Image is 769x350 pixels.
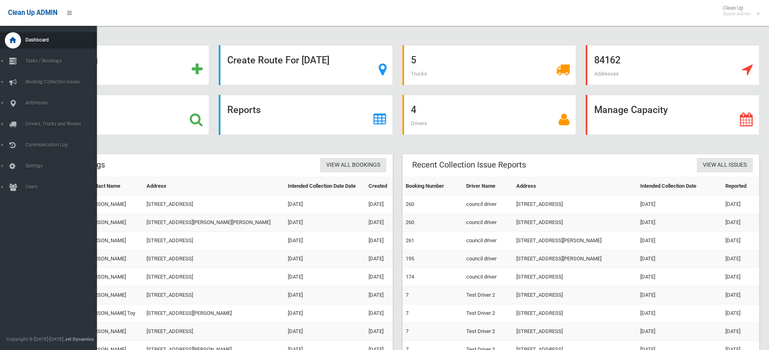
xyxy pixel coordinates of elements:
[285,304,365,323] td: [DATE]
[365,195,392,214] td: [DATE]
[320,158,386,173] a: View All Bookings
[637,195,722,214] td: [DATE]
[513,177,637,195] th: Address
[219,45,392,85] a: Create Route For [DATE]
[411,120,427,126] span: Drivers
[365,286,392,304] td: [DATE]
[365,250,392,268] td: [DATE]
[402,95,576,135] a: 4 Drivers
[402,157,536,173] header: Recent Collection Issue Reports
[722,323,759,341] td: [DATE]
[411,54,416,66] strong: 5
[406,328,409,334] a: 7
[84,304,143,323] td: [PERSON_NAME] Toy
[143,177,285,195] th: Address
[513,250,637,268] td: [STREET_ADDRESS][PERSON_NAME]
[637,250,722,268] td: [DATE]
[406,292,409,298] a: 7
[143,304,285,323] td: [STREET_ADDRESS][PERSON_NAME]
[722,250,759,268] td: [DATE]
[722,268,759,286] td: [DATE]
[84,268,143,286] td: [PERSON_NAME]
[637,286,722,304] td: [DATE]
[285,177,365,195] th: Intended Collection Date Date
[84,250,143,268] td: [PERSON_NAME]
[406,237,414,243] a: 261
[594,104,668,115] strong: Manage Capacity
[406,201,414,207] a: 260
[143,268,285,286] td: [STREET_ADDRESS]
[722,177,759,195] th: Reported
[406,310,409,316] a: 7
[365,232,392,250] td: [DATE]
[463,323,513,341] td: Test Driver 2
[406,274,414,280] a: 174
[463,304,513,323] td: Test Driver 2
[513,304,637,323] td: [STREET_ADDRESS]
[637,323,722,341] td: [DATE]
[594,54,620,66] strong: 84162
[594,71,619,77] span: Addresses
[65,336,94,342] strong: Jet Dynamics
[84,232,143,250] td: [PERSON_NAME]
[513,195,637,214] td: [STREET_ADDRESS]
[143,250,285,268] td: [STREET_ADDRESS]
[402,177,463,195] th: Booking Number
[722,232,759,250] td: [DATE]
[285,250,365,268] td: [DATE]
[513,268,637,286] td: [STREET_ADDRESS]
[513,232,637,250] td: [STREET_ADDRESS][PERSON_NAME]
[722,214,759,232] td: [DATE]
[227,104,261,115] strong: Reports
[463,177,513,195] th: Driver Name
[365,214,392,232] td: [DATE]
[697,158,753,173] a: View All Issues
[637,177,722,195] th: Intended Collection Date
[637,214,722,232] td: [DATE]
[23,100,103,106] span: Addresses
[365,177,392,195] th: Created
[23,79,103,85] span: Booking Collection Issues
[463,195,513,214] td: council driver
[23,163,103,169] span: Settings
[84,177,143,195] th: Contact Name
[722,304,759,323] td: [DATE]
[285,323,365,341] td: [DATE]
[143,195,285,214] td: [STREET_ADDRESS]
[586,45,759,85] a: 84162 Addresses
[84,323,143,341] td: [PERSON_NAME]
[365,304,392,323] td: [DATE]
[8,9,57,17] span: Clean Up ADMIN
[723,11,751,17] small: Super Admin
[219,95,392,135] a: Reports
[23,184,103,190] span: Users
[23,121,103,127] span: Drivers, Trucks and Routes
[513,323,637,341] td: [STREET_ADDRESS]
[365,268,392,286] td: [DATE]
[463,250,513,268] td: council driver
[406,256,414,262] a: 195
[411,71,427,77] span: Trucks
[143,323,285,341] td: [STREET_ADDRESS]
[586,95,759,135] a: Manage Capacity
[463,232,513,250] td: council driver
[285,268,365,286] td: [DATE]
[637,304,722,323] td: [DATE]
[84,214,143,232] td: [PERSON_NAME]
[143,214,285,232] td: [STREET_ADDRESS][PERSON_NAME][PERSON_NAME]
[36,95,209,135] a: Search
[411,104,416,115] strong: 4
[23,37,103,43] span: Dashboard
[722,286,759,304] td: [DATE]
[463,268,513,286] td: council driver
[143,286,285,304] td: [STREET_ADDRESS]
[719,5,759,17] span: Clean Up
[365,323,392,341] td: [DATE]
[285,286,365,304] td: [DATE]
[285,232,365,250] td: [DATE]
[23,58,103,64] span: Tasks / Bookings
[6,336,63,342] span: Copyright © [DATE]-[DATE]
[637,232,722,250] td: [DATE]
[36,45,209,85] a: Add Booking
[406,219,414,225] a: 260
